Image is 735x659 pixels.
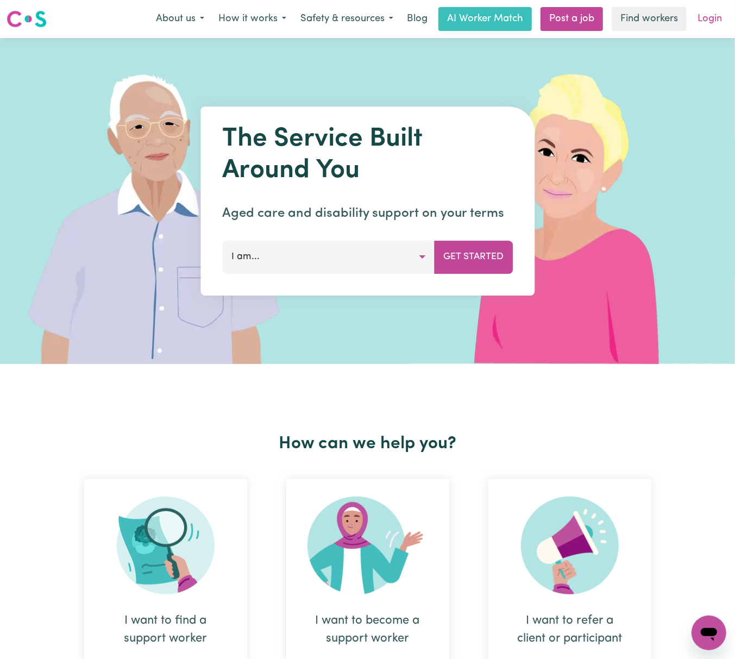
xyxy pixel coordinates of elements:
button: About us [149,8,211,30]
img: Become Worker [307,497,428,594]
a: Login [691,7,728,31]
button: I am... [222,241,435,273]
a: Careseekers logo [7,7,47,32]
button: How it works [211,8,293,30]
a: Find workers [612,7,687,31]
h2: How can we help you? [65,434,671,454]
img: Refer [521,497,619,594]
div: I want to become a support worker [312,612,423,648]
button: Get Started [434,241,513,273]
div: I want to find a support worker [110,612,221,648]
img: Search [117,497,215,594]
div: I want to refer a client or participant [514,612,625,648]
img: Careseekers logo [7,9,47,29]
a: AI Worker Match [438,7,532,31]
p: Aged care and disability support on your terms [222,204,513,223]
a: Blog [400,7,434,31]
h1: The Service Built Around You [222,124,513,186]
button: Safety & resources [293,8,400,30]
iframe: Button to launch messaging window [692,616,726,650]
a: Post a job [541,7,603,31]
